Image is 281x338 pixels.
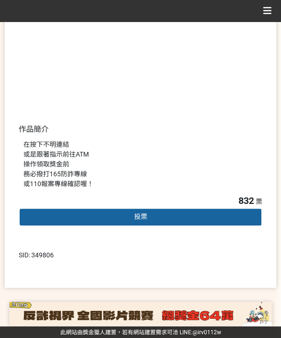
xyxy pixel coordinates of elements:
[9,302,272,326] img: d5dd58f8-aeb6-44fd-a984-c6eabd100919.png
[256,198,262,205] span: 票
[60,329,221,336] span: 可洽 LINE:
[193,329,221,336] a: @irv0112w
[19,125,49,134] span: 作品簡介
[238,195,254,206] span: 832
[60,329,167,336] a: 此網站由獎金獵人建置，若有網站建置需求
[23,140,258,189] div: 在按下不明連結 或是跟著指示前往ATM 操作領取獎金前 務必撥打165防詐專線 或110報案專線確認喔！
[134,213,147,220] span: 投票
[180,250,227,260] iframe: IFrame Embed
[19,251,54,259] span: SID: 349806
